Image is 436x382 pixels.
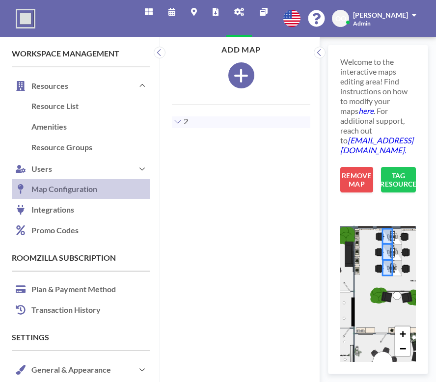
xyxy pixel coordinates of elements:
a: Integrations [12,200,150,220]
span: 2 [184,116,188,126]
h4: General & Appearance [31,365,111,374]
img: organization-logo [16,9,35,28]
button: REMOVE MAP [340,167,373,192]
a: Promo Codes [12,220,150,241]
a: Resource Groups [12,137,150,158]
h4: Plan & Payment Method [12,279,121,299]
button: Users [12,158,150,179]
a: Map Configuration [12,179,150,200]
h4: Roomzilla Subscription [12,253,150,263]
h4: Resources [31,81,68,90]
span: [PERSON_NAME] [353,11,408,19]
a: Transaction History [12,300,150,321]
span: OO [335,14,346,23]
a: here [358,106,374,115]
h4: Users [31,164,52,173]
h4: Transaction History [12,300,106,320]
h4: Resource Groups [12,137,97,157]
button: TAG RESOURCE [381,167,416,192]
span: + [400,327,406,340]
a: Resource List [12,96,150,117]
h4: Promo Codes [12,220,83,240]
a: [EMAIL_ADDRESS][DOMAIN_NAME]. [340,136,413,155]
h4: Workspace Management [12,49,150,58]
a: Zoom out [395,341,410,356]
span: Admin [353,20,371,27]
span: − [400,342,406,355]
button: General & Appearance [12,359,150,380]
a: Plan & Payment Method [12,279,150,300]
button: Resources [12,75,150,96]
h4: Integrations [12,200,79,219]
a: Zoom in [395,327,410,341]
h4: Resource List [12,96,83,116]
p: Welcome to the interactive maps editing area! Find instructions on how to modify your maps . For ... [340,57,416,155]
h4: Amenities [12,117,72,136]
h4: Settings [12,332,150,342]
h4: ADD MAP [172,45,310,55]
a: Amenities [12,117,150,137]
